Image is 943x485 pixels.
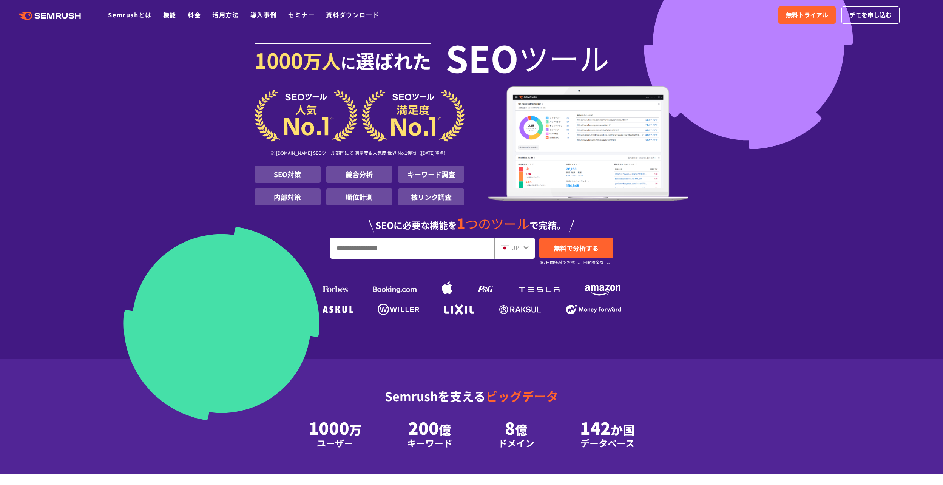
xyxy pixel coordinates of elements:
li: SEO対策 [255,166,321,183]
span: デモを申し込む [849,10,892,20]
a: 無料で分析する [539,238,613,258]
span: か国 [611,421,635,438]
a: 導入事例 [250,10,277,19]
li: 内部対策 [255,188,321,205]
div: キーワード [407,436,452,449]
a: 活用方法 [212,10,239,19]
span: 万人 [303,47,341,74]
a: 機能 [163,10,176,19]
div: ドメイン [498,436,534,449]
li: 順位計測 [326,188,392,205]
span: に [341,51,356,73]
input: URL、キーワードを入力してください [330,238,494,258]
span: 1 [457,213,465,233]
span: JP [512,243,519,252]
span: 億 [515,421,527,438]
a: セミナー [288,10,315,19]
span: 1000 [255,45,303,75]
span: 無料トライアル [786,10,828,20]
small: ※7日間無料でお試し。自動課金なし。 [539,259,612,266]
span: つのツール [465,214,529,233]
a: 無料トライアル [778,6,836,24]
span: 億 [439,421,451,438]
div: データベース [580,436,635,449]
li: 競合分析 [326,166,392,183]
div: SEOに必要な機能を [255,209,689,233]
li: 8 [475,421,557,449]
span: ツール [519,42,609,73]
div: Semrushを支える [255,383,689,421]
span: 無料で分析する [554,243,599,253]
span: SEO [446,42,519,73]
a: 料金 [188,10,201,19]
span: ビッグデータ [486,387,558,405]
a: Semrushとは [108,10,151,19]
a: デモを申し込む [841,6,900,24]
a: 資料ダウンロード [326,10,379,19]
li: キーワード調査 [398,166,464,183]
li: 被リンク調査 [398,188,464,205]
span: 選ばれた [356,47,431,74]
li: 142 [557,421,657,449]
span: で完結。 [529,218,566,232]
li: 200 [384,421,475,449]
div: ※ [DOMAIN_NAME] SEOツール部門にて 満足度＆人気度 世界 No.1獲得（[DATE]時点） [255,142,465,166]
